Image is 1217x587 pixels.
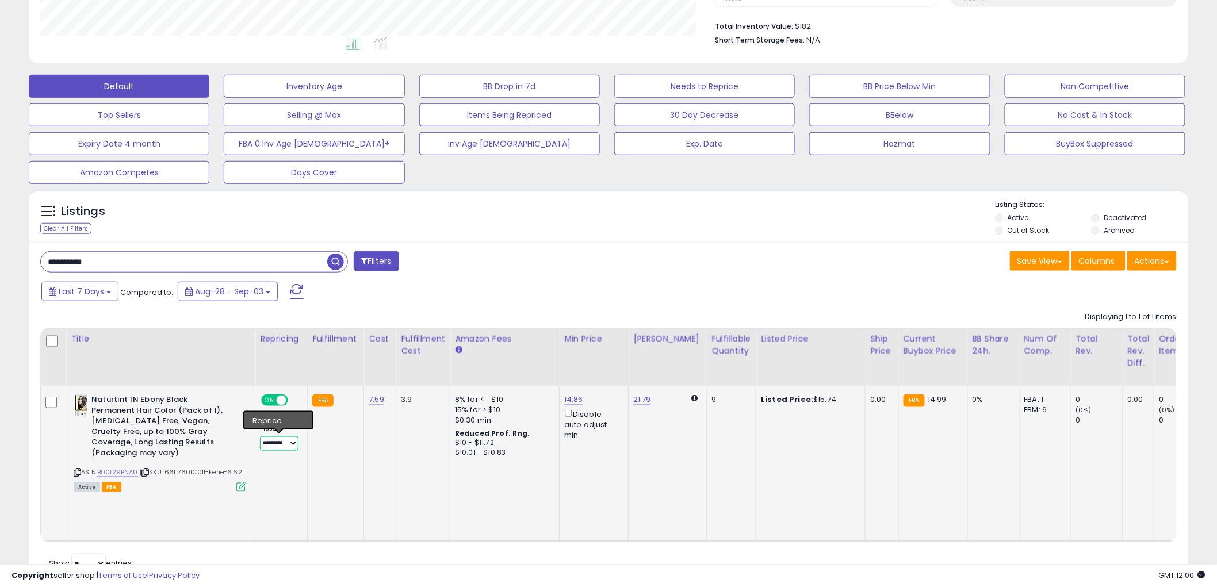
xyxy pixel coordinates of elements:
[1008,213,1029,222] label: Active
[564,394,583,405] a: 14.86
[312,333,359,345] div: Fulfillment
[12,570,200,581] div: seller snap | |
[419,75,600,98] button: BB Drop in 7d
[224,161,404,184] button: Days Cover
[1024,394,1062,405] div: FBA: 1
[74,394,89,417] img: 41tra2gB5fL._SL40_.jpg
[1159,415,1205,425] div: 0
[1076,405,1092,415] small: (0%)
[455,405,550,415] div: 15% for > $10
[61,204,105,220] h5: Listings
[633,394,651,405] a: 21.79
[1159,405,1175,415] small: (0%)
[12,570,53,581] strong: Copyright
[455,333,554,345] div: Amazon Fees
[140,467,242,477] span: | SKU: 661176010011-kehe-6.62
[1085,312,1177,323] div: Displaying 1 to 1 of 1 items
[29,161,209,184] button: Amazon Competes
[455,415,550,425] div: $0.30 min
[120,287,173,298] span: Compared to:
[973,333,1015,357] div: BB Share 24h.
[614,103,795,126] button: 30 Day Decrease
[761,333,860,345] div: Listed Price
[1159,394,1205,405] div: 0
[286,396,305,405] span: OFF
[1104,225,1135,235] label: Archived
[419,132,600,155] button: Inv Age [DEMOGRAPHIC_DATA]
[711,333,751,357] div: Fulfillable Quantity
[1024,405,1062,415] div: FBM: 6
[455,438,550,448] div: $10 - $11.72
[1005,103,1185,126] button: No Cost & In Stock
[224,75,404,98] button: Inventory Age
[996,199,1188,210] p: Listing States:
[262,396,277,405] span: ON
[260,412,296,423] div: Low. FBA *
[1159,570,1205,581] span: 2025-09-12 12:00 GMT
[71,333,250,345] div: Title
[369,333,391,345] div: Cost
[564,408,619,440] div: Disable auto adjust min
[1128,394,1146,405] div: 0.00
[29,75,209,98] button: Default
[809,103,990,126] button: BBelow
[715,18,1168,32] li: $182
[904,333,963,357] div: Current Buybox Price
[1076,333,1118,357] div: Total Rev.
[419,103,600,126] button: Items Being Repriced
[1076,415,1123,425] div: 0
[97,467,138,477] a: B00129PNA0
[1010,251,1070,271] button: Save View
[633,333,702,345] div: [PERSON_NAME]
[455,428,530,438] b: Reduced Prof. Rng.
[928,394,947,405] span: 14.99
[870,394,889,405] div: 0.00
[614,75,795,98] button: Needs to Reprice
[74,482,100,492] span: All listings currently available for purchase on Amazon
[870,333,893,357] div: Ship Price
[711,394,747,405] div: 9
[1128,333,1150,369] div: Total Rev. Diff.
[809,75,990,98] button: BB Price Below Min
[973,394,1011,405] div: 0%
[224,132,404,155] button: FBA 0 Inv Age [DEMOGRAPHIC_DATA]+
[1024,333,1066,357] div: Num of Comp.
[74,394,246,490] div: ASIN:
[761,394,856,405] div: $15.74
[1071,251,1126,271] button: Columns
[809,132,990,155] button: Hazmat
[1005,132,1185,155] button: BuyBox Suppressed
[91,394,231,461] b: Naturtint 1N Ebony Black Permanent Hair Color (Pack of 1), [MEDICAL_DATA] Free, Vegan, Cruelty Fr...
[312,394,334,407] small: FBA
[195,286,263,297] span: Aug-28 - Sep-03
[564,333,623,345] div: Min Price
[260,425,298,451] div: Preset:
[401,333,445,357] div: Fulfillment Cost
[102,482,121,492] span: FBA
[1079,255,1115,267] span: Columns
[1005,75,1185,98] button: Non Competitive
[29,132,209,155] button: Expiry Date 4 month
[354,251,399,271] button: Filters
[401,394,441,405] div: 3.9
[715,35,805,45] b: Short Term Storage Fees:
[715,21,793,31] b: Total Inventory Value:
[761,394,813,405] b: Listed Price:
[224,103,404,126] button: Selling @ Max
[149,570,200,581] a: Privacy Policy
[1008,225,1050,235] label: Out of Stock
[904,394,925,407] small: FBA
[1127,251,1177,271] button: Actions
[178,282,278,301] button: Aug-28 - Sep-03
[41,282,118,301] button: Last 7 Days
[29,103,209,126] button: Top Sellers
[98,570,147,581] a: Terms of Use
[49,558,132,569] span: Show: entries
[1159,333,1201,357] div: Ordered Items
[40,223,91,234] div: Clear All Filters
[59,286,104,297] span: Last 7 Days
[806,34,820,45] span: N/A
[260,333,303,345] div: Repricing
[614,132,795,155] button: Exp. Date
[455,448,550,458] div: $10.01 - $10.83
